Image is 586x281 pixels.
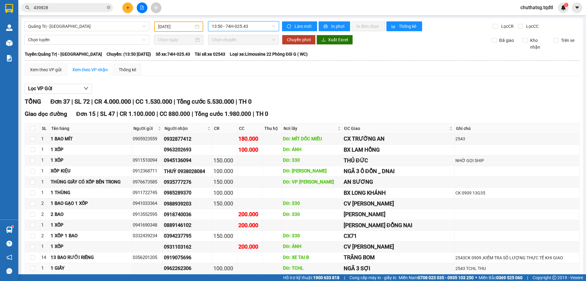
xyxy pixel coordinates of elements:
[84,86,89,91] span: down
[344,167,453,176] div: NGÃ 3 Ô ĐỒN _ DNAI
[352,21,385,31] button: In đơn chọn
[283,179,341,186] div: DĐ: VP [PERSON_NAME]
[344,210,453,219] div: [PERSON_NAME]
[283,254,341,261] div: DĐ: XE TAI B
[41,243,49,250] div: 1
[238,221,261,230] div: 200.000
[344,242,453,251] div: CV [PERSON_NAME]
[565,3,567,7] span: 1
[524,23,540,30] span: Lọc CC
[295,23,312,30] span: Làm mới
[151,2,161,13] button: aim
[572,2,582,13] button: caret-down
[283,243,341,250] div: DĐ: ÁNH
[41,189,49,197] div: 1
[117,110,118,117] span: |
[344,125,448,132] span: ĐC Giao
[136,98,172,105] span: CC 1.530.000
[455,190,578,196] div: CK 0909 13G35
[344,253,453,262] div: TRÃNG BOM
[126,6,130,10] span: plus
[331,23,345,30] span: In phơi
[212,124,237,134] th: CR
[133,179,162,186] div: 0976673585
[157,110,158,117] span: |
[455,157,578,164] div: NHỜ GỌI SHIP
[51,189,131,197] div: 1 THÙNG
[399,274,474,281] span: Miền Nam
[497,37,516,44] span: Đã giao
[164,178,211,186] div: 0935777276
[164,200,211,208] div: 0988939203
[41,211,49,218] div: 2
[455,135,578,142] div: 2543
[25,6,30,10] span: search
[154,6,158,10] span: aim
[283,232,341,240] div: DĐ: 330
[230,51,308,57] span: Loại xe: Limousine 22 Phòng Đôi G ( WC)
[317,35,353,45] button: downloadXuất Excel
[282,21,317,31] button: syncLàm mới
[119,66,136,73] div: Thống kê
[283,211,341,218] div: DĐ: 330
[344,178,453,186] div: AN SƯƠNG
[51,179,131,186] div: THÙNG GIẤY CÓ XỐP BÊN TRONG
[132,98,134,105] span: |
[344,156,453,165] div: THỦ ĐỨC
[319,21,350,31] button: printerIn phơi
[321,38,326,43] span: download
[164,146,211,153] div: 0963202693
[76,110,96,117] span: Đơn 15
[41,157,49,164] div: 1
[41,200,49,207] div: 2
[164,135,211,143] div: 0932877412
[72,66,108,73] div: Xem theo VP nhận
[6,55,13,61] img: solution-icon
[133,135,162,143] div: 0905923559
[564,3,568,7] sup: 1
[287,24,292,29] span: sync
[51,157,131,164] div: 1 XÔP
[51,254,131,261] div: 13 BAO RƯỠI RIỀNG
[559,37,577,44] span: Trên xe
[30,66,61,73] div: Xem theo VP gửi
[133,189,162,197] div: 0911722745
[213,199,236,208] div: 150.000
[475,276,477,279] span: ⚪️
[164,168,211,175] div: THUỲ 0938028084
[28,35,146,44] span: Chọn tuyến
[283,135,341,143] div: DĐ: MÍT DỐC MIẾU
[51,265,131,272] div: 1 GIẤY
[574,5,580,10] span: caret-down
[6,268,12,274] span: message
[283,274,339,281] span: Hỗ trợ kỹ thuật:
[25,110,67,117] span: Giao dọc đường
[51,135,131,143] div: 1 BAO MÍT
[156,51,190,57] span: Số xe: 74H-025.43
[344,146,453,154] div: BX LAM HỒNG
[386,21,422,31] button: bar-chartThống kê
[137,2,147,13] button: file-add
[561,5,566,10] img: icon-new-feature
[238,146,261,154] div: 100.000
[133,125,157,132] span: Người gửi
[455,254,578,261] div: 2543CK 0909 ,KIỂM TRA SỐ LƯỢNG THỰC TẾ KHI GIAO
[25,98,41,105] span: TỔNG
[164,157,211,164] div: 0945136094
[284,125,336,132] span: Nơi lấy
[164,232,211,240] div: 0394237795
[455,265,578,272] div: 2543 TCHL THU
[51,200,131,207] div: 1 BAO GẠO 1 XỐP
[41,222,49,229] div: 1
[212,22,275,31] span: 13:50 - 74H-025.43
[213,178,236,186] div: 150.000
[25,52,102,57] b: Tuyến: Quảng Trị - [GEOGRAPHIC_DATA]
[28,85,52,92] span: Lọc VP Gửi
[164,221,211,229] div: 0889146102
[391,24,396,29] span: bar-chart
[51,243,131,250] div: 1 XỐP
[328,36,348,43] span: Xuất Excel
[283,265,341,272] div: DĐ: TCHL
[552,275,556,280] span: copyright
[50,98,70,105] span: Đơn 37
